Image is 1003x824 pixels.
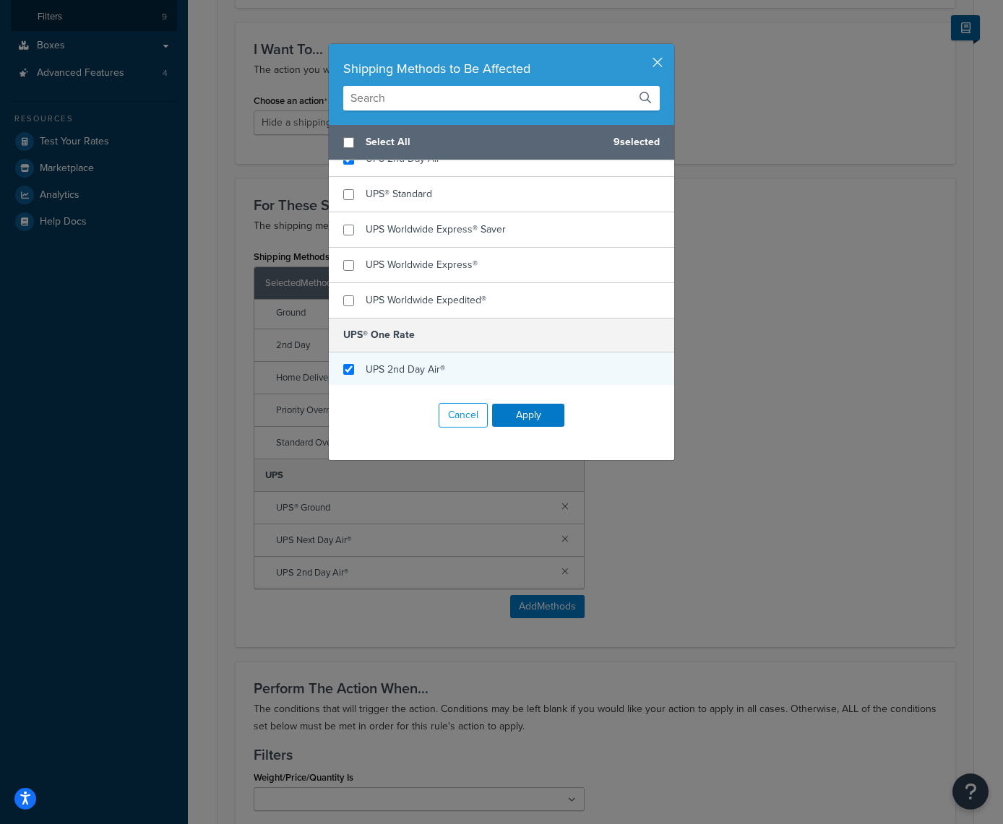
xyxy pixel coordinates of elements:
span: UPS Worldwide Express® Saver [366,222,506,237]
button: Cancel [439,403,488,428]
input: Search [343,86,660,110]
span: UPS Worldwide Expedited® [366,292,486,308]
span: UPS Worldwide Express® [366,257,478,272]
div: Shipping Methods to Be Affected [343,58,660,79]
span: Select All [366,132,602,152]
button: Apply [492,404,564,427]
span: UPS® Standard [366,186,432,201]
span: UPS 2nd Day Air® [366,362,445,377]
div: 9 selected [329,125,674,160]
h5: UPS® One Rate [329,318,674,352]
